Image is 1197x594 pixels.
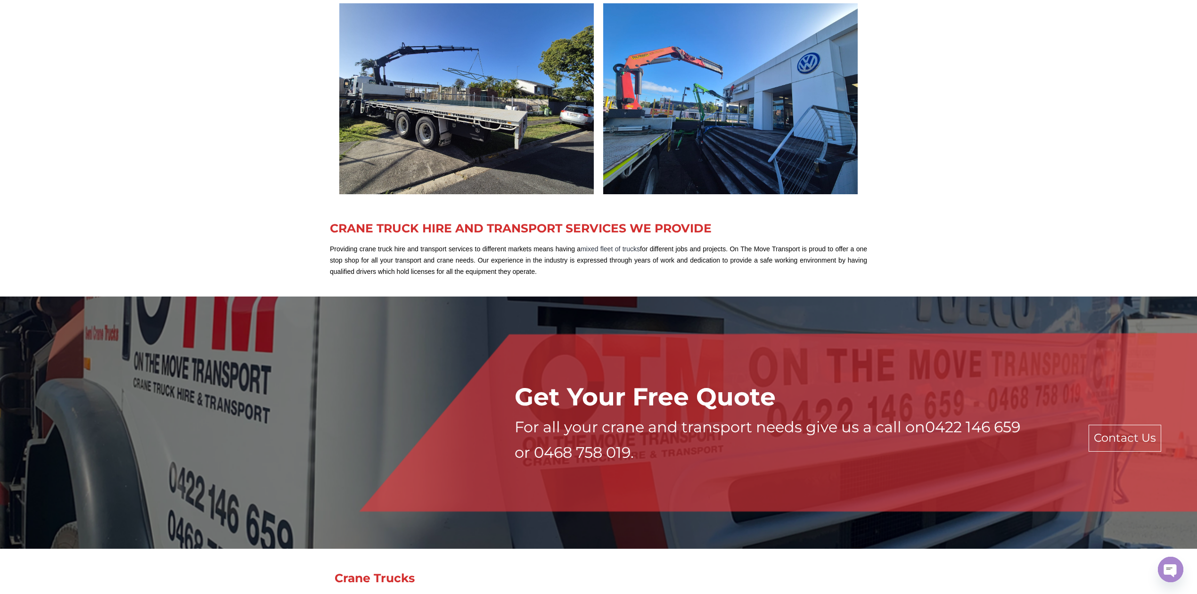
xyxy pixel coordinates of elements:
[515,379,1161,414] div: Get Your Free Quote
[330,223,867,234] div: CRANE TRUCK HIRE AND TRANSPORT SERVICES WE PROVIDE
[581,245,640,253] a: mixed fleet of trucks
[335,571,415,585] a: Crane Trucks
[1089,425,1161,452] a: Contact Us
[330,244,867,277] p: Providing crane truck hire and transport services to different markets means having a for differe...
[515,414,1025,466] p: For all your crane and transport needs give us a call on 0422 146 659 or 0468 758 019.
